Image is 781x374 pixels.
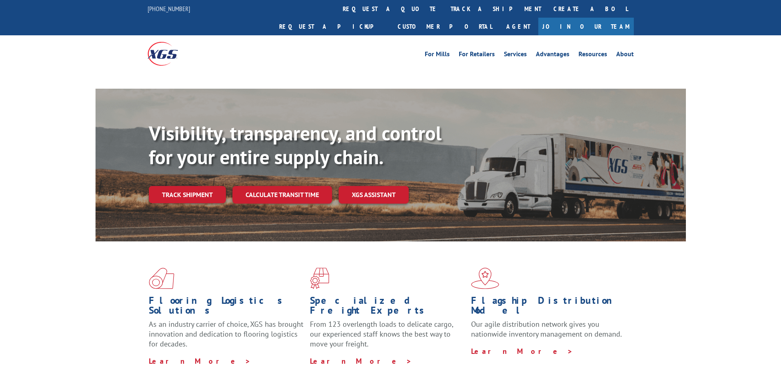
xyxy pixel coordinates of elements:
[459,51,495,60] a: For Retailers
[149,120,442,170] b: Visibility, transparency, and control for your entire supply chain.
[273,18,392,35] a: Request a pickup
[149,319,303,349] span: As an industry carrier of choice, XGS has brought innovation and dedication to flooring logistics...
[538,18,634,35] a: Join Our Team
[392,18,498,35] a: Customer Portal
[471,319,622,339] span: Our agile distribution network gives you nationwide inventory management on demand.
[149,356,251,366] a: Learn More >
[471,268,499,289] img: xgs-icon-flagship-distribution-model-red
[339,186,409,204] a: XGS ASSISTANT
[471,296,626,319] h1: Flagship Distribution Model
[149,186,226,203] a: Track shipment
[148,5,190,13] a: [PHONE_NUMBER]
[536,51,569,60] a: Advantages
[149,268,174,289] img: xgs-icon-total-supply-chain-intelligence-red
[425,51,450,60] a: For Mills
[578,51,607,60] a: Resources
[232,186,332,204] a: Calculate transit time
[310,356,412,366] a: Learn More >
[310,319,465,356] p: From 123 overlength loads to delicate cargo, our experienced staff knows the best way to move you...
[498,18,538,35] a: Agent
[310,268,329,289] img: xgs-icon-focused-on-flooring-red
[504,51,527,60] a: Services
[471,346,573,356] a: Learn More >
[310,296,465,319] h1: Specialized Freight Experts
[616,51,634,60] a: About
[149,296,304,319] h1: Flooring Logistics Solutions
